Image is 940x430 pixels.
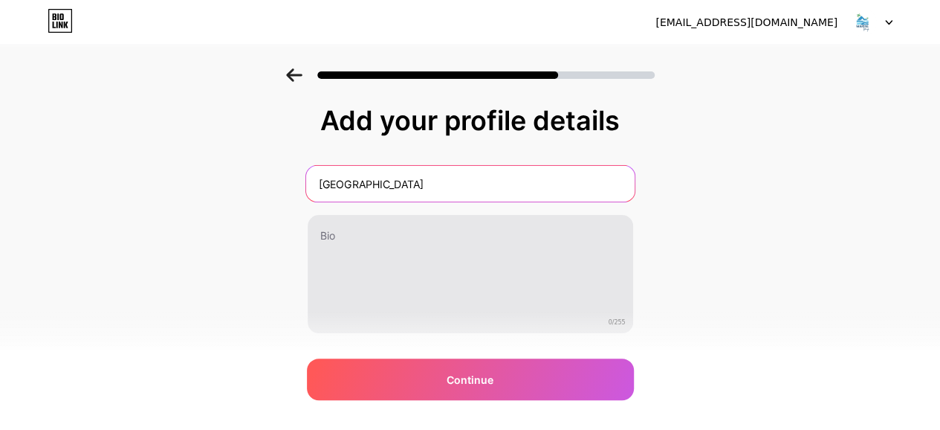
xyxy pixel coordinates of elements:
[608,318,625,327] span: 0/255
[305,166,634,202] input: Your name
[447,372,493,388] span: Continue
[849,8,877,36] img: marinebay
[655,15,837,31] div: [EMAIL_ADDRESS][DOMAIN_NAME]
[314,106,626,135] div: Add your profile details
